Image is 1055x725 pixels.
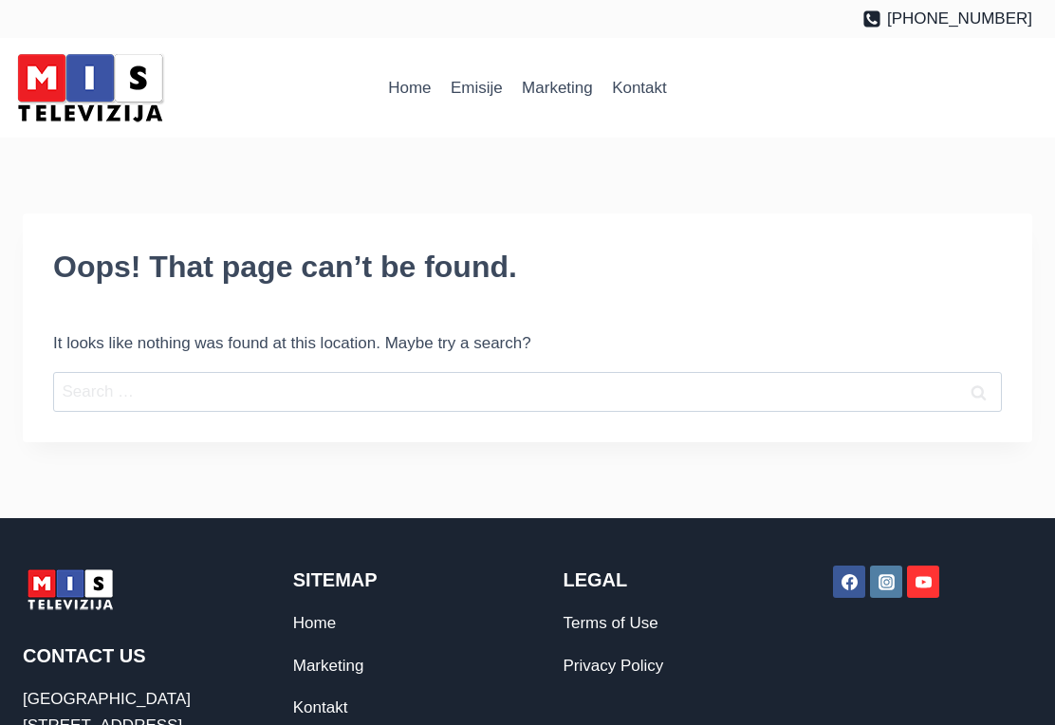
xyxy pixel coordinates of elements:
[379,65,676,111] nav: Primary Navigation
[23,641,222,670] h2: Contact Us
[293,614,336,632] a: Home
[379,65,441,111] a: Home
[293,657,364,675] a: Marketing
[9,47,171,128] img: MIS Television
[564,657,664,675] a: Privacy Policy
[862,6,1032,31] a: [PHONE_NUMBER]
[870,566,902,598] a: Instagram
[53,330,1002,356] p: It looks like nothing was found at this location. Maybe try a search?
[293,698,348,716] a: Kontakt
[907,566,939,598] a: YouTube
[602,65,676,111] a: Kontakt
[887,6,1032,31] span: [PHONE_NUMBER]
[512,65,602,111] a: Marketing
[954,372,1002,413] input: Search
[564,614,658,632] a: Terms of Use
[53,244,1002,289] h1: Oops! That page can’t be found.
[441,65,512,111] a: Emisije
[293,566,492,594] h2: Sitemap
[564,566,763,594] h2: Legal
[833,566,865,598] a: Facebook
